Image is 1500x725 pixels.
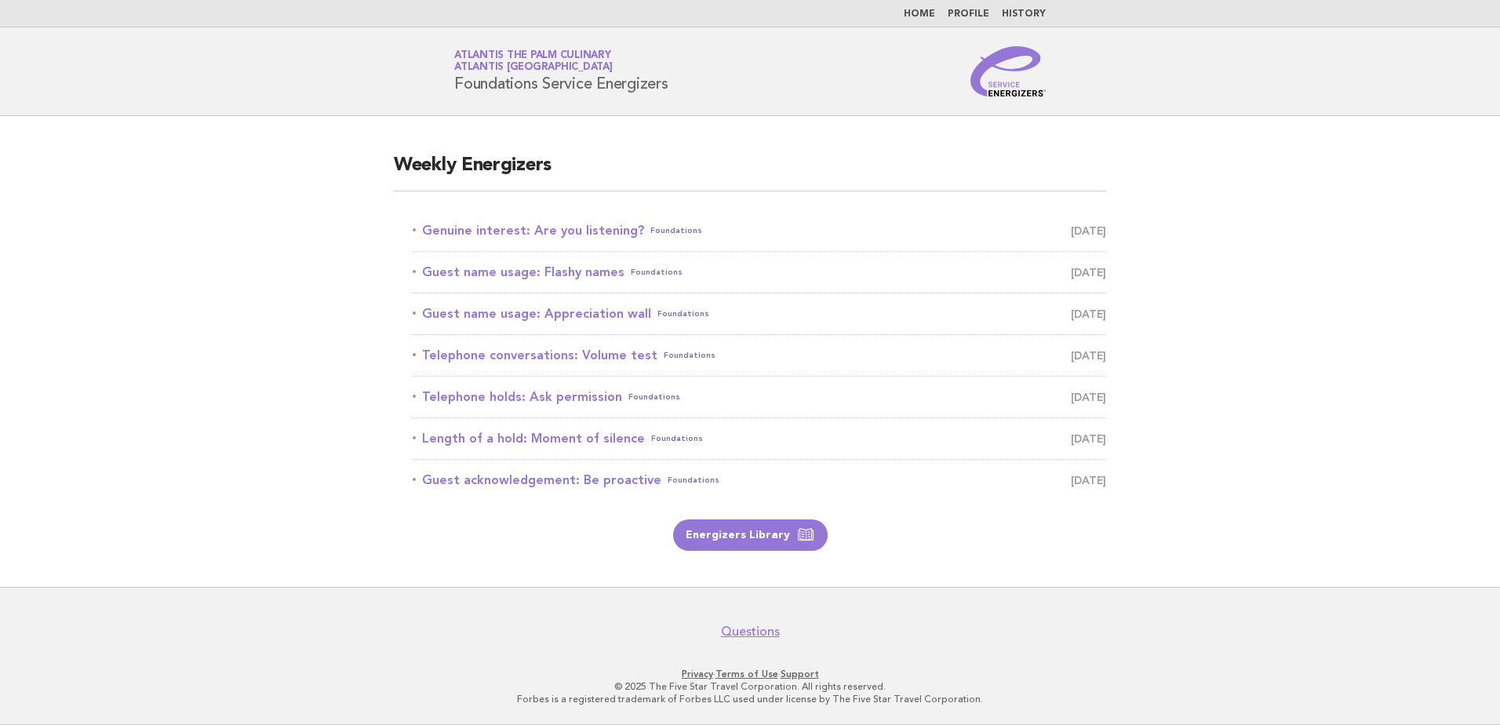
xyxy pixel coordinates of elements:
[413,220,1106,242] a: Genuine interest: Are you listening?Foundations [DATE]
[413,386,1106,408] a: Telephone holds: Ask permissionFoundations [DATE]
[413,428,1106,450] a: Length of a hold: Moment of silenceFoundations [DATE]
[631,261,683,283] span: Foundations
[970,46,1046,97] img: Service Energizers
[270,668,1230,680] p: · ·
[454,50,613,72] a: Atlantis The Palm CulinaryAtlantis [GEOGRAPHIC_DATA]
[715,669,778,679] a: Terms of Use
[270,693,1230,705] p: Forbes is a registered trademark of Forbes LLC used under license by The Five Star Travel Corpora...
[1071,469,1106,491] span: [DATE]
[1071,303,1106,325] span: [DATE]
[1071,344,1106,366] span: [DATE]
[413,344,1106,366] a: Telephone conversations: Volume testFoundations [DATE]
[904,9,935,19] a: Home
[668,469,719,491] span: Foundations
[664,344,715,366] span: Foundations
[651,428,703,450] span: Foundations
[1071,261,1106,283] span: [DATE]
[394,153,1106,191] h2: Weekly Energizers
[657,303,709,325] span: Foundations
[628,386,680,408] span: Foundations
[1071,220,1106,242] span: [DATE]
[413,261,1106,283] a: Guest name usage: Flashy namesFoundations [DATE]
[781,669,819,679] a: Support
[413,469,1106,491] a: Guest acknowledgement: Be proactiveFoundations [DATE]
[454,63,613,73] span: Atlantis [GEOGRAPHIC_DATA]
[413,303,1106,325] a: Guest name usage: Appreciation wallFoundations [DATE]
[721,624,780,639] a: Questions
[1071,428,1106,450] span: [DATE]
[948,9,989,19] a: Profile
[1071,386,1106,408] span: [DATE]
[1002,9,1046,19] a: History
[673,519,828,551] a: Energizers Library
[650,220,702,242] span: Foundations
[682,669,713,679] a: Privacy
[454,51,668,92] h1: Foundations Service Energizers
[270,680,1230,693] p: © 2025 The Five Star Travel Corporation. All rights reserved.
